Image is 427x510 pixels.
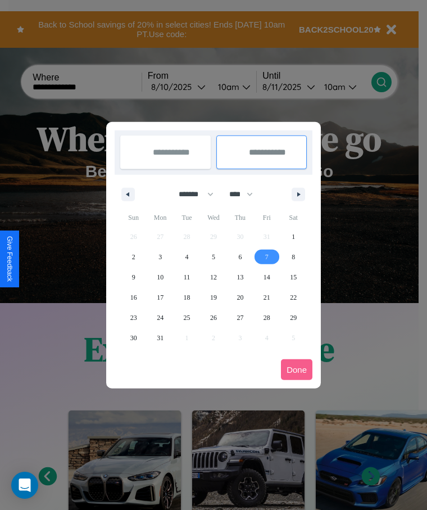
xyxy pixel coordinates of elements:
div: Open Intercom Messenger [11,472,38,499]
span: Mon [147,209,173,227]
button: 25 [174,308,200,328]
span: 1 [292,227,295,247]
span: 18 [184,287,190,308]
span: 19 [210,287,217,308]
span: 11 [184,267,190,287]
button: 26 [200,308,226,328]
span: 5 [212,247,215,267]
span: 21 [264,287,270,308]
button: 1 [280,227,307,247]
button: 27 [227,308,253,328]
span: 7 [265,247,269,267]
span: 24 [157,308,163,328]
button: 14 [253,267,280,287]
button: 28 [253,308,280,328]
button: 19 [200,287,226,308]
span: 16 [130,287,137,308]
span: 20 [237,287,243,308]
span: Thu [227,209,253,227]
span: 14 [264,267,270,287]
button: 5 [200,247,226,267]
button: 12 [200,267,226,287]
span: 29 [290,308,297,328]
button: 22 [280,287,307,308]
span: 2 [132,247,135,267]
button: 4 [174,247,200,267]
span: 15 [290,267,297,287]
button: 15 [280,267,307,287]
span: Sat [280,209,307,227]
button: 13 [227,267,253,287]
button: 2 [120,247,147,267]
span: 17 [157,287,163,308]
button: 20 [227,287,253,308]
button: 7 [253,247,280,267]
span: 6 [238,247,242,267]
button: 24 [147,308,173,328]
span: 3 [158,247,162,267]
span: 23 [130,308,137,328]
button: 29 [280,308,307,328]
button: 23 [120,308,147,328]
div: Give Feedback [6,236,13,282]
button: 9 [120,267,147,287]
span: 22 [290,287,297,308]
button: 18 [174,287,200,308]
span: Tue [174,209,200,227]
button: 6 [227,247,253,267]
span: 25 [184,308,190,328]
span: Wed [200,209,226,227]
span: 31 [157,328,163,348]
button: 8 [280,247,307,267]
span: 12 [210,267,217,287]
span: 9 [132,267,135,287]
span: 4 [185,247,189,267]
span: 10 [157,267,163,287]
button: 10 [147,267,173,287]
span: 28 [264,308,270,328]
button: Done [281,359,312,380]
span: 30 [130,328,137,348]
span: Fri [253,209,280,227]
button: 30 [120,328,147,348]
span: Sun [120,209,147,227]
span: 8 [292,247,295,267]
span: 13 [237,267,243,287]
button: 21 [253,287,280,308]
button: 11 [174,267,200,287]
span: 27 [237,308,243,328]
button: 17 [147,287,173,308]
button: 31 [147,328,173,348]
button: 3 [147,247,173,267]
span: 26 [210,308,217,328]
button: 16 [120,287,147,308]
